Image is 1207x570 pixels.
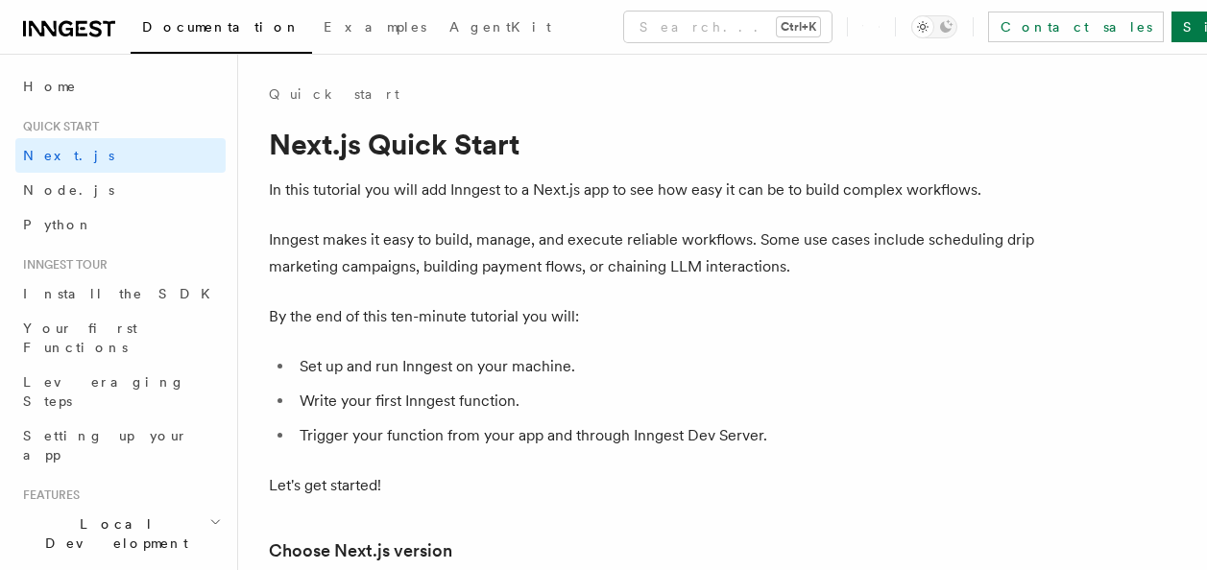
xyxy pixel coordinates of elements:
a: Examples [312,6,438,52]
span: Leveraging Steps [23,374,185,409]
span: Setting up your app [23,428,188,463]
a: Node.js [15,173,226,207]
a: Install the SDK [15,276,226,311]
li: Write your first Inngest function. [294,388,1037,415]
a: Your first Functions [15,311,226,365]
span: Quick start [15,119,99,134]
a: Python [15,207,226,242]
h1: Next.js Quick Start [269,127,1037,161]
span: AgentKit [449,19,551,35]
p: Inngest makes it easy to build, manage, and execute reliable workflows. Some use cases include sc... [269,226,1037,280]
a: AgentKit [438,6,563,52]
span: Home [23,77,77,96]
span: Examples [324,19,426,35]
p: In this tutorial you will add Inngest to a Next.js app to see how easy it can be to build complex... [269,177,1037,203]
a: Choose Next.js version [269,537,452,564]
span: Features [15,487,80,503]
button: Search...Ctrl+K [624,12,832,42]
a: Setting up your app [15,418,226,472]
button: Toggle dark mode [911,15,957,38]
span: Your first Functions [23,321,137,355]
kbd: Ctrl+K [777,17,820,36]
a: Documentation [131,6,312,54]
a: Home [15,69,226,104]
span: Install the SDK [23,286,222,301]
a: Contact sales [988,12,1164,42]
span: Documentation [142,19,301,35]
a: Quick start [269,84,399,104]
span: Python [23,217,93,232]
a: Next.js [15,138,226,173]
span: Inngest tour [15,257,108,273]
li: Trigger your function from your app and through Inngest Dev Server. [294,422,1037,449]
p: Let's get started! [269,472,1037,499]
span: Node.js [23,182,114,198]
a: Leveraging Steps [15,365,226,418]
li: Set up and run Inngest on your machine. [294,353,1037,380]
button: Local Development [15,507,226,560]
p: By the end of this ten-minute tutorial you will: [269,303,1037,330]
span: Local Development [15,514,209,553]
span: Next.js [23,148,114,163]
